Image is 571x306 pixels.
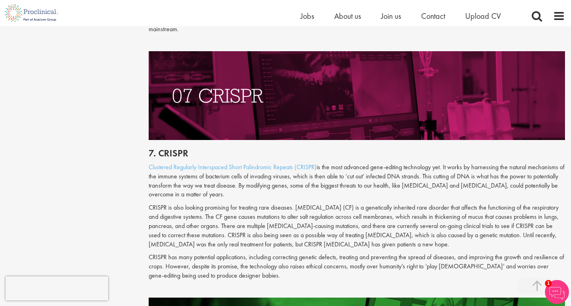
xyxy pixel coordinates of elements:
[381,11,401,21] a: Join us
[149,163,565,199] p: is the most advanced gene-editing technology yet. It works by harnessing the natural mechanisms o...
[421,11,445,21] a: Contact
[149,148,565,158] h2: 7. CRISPR
[334,11,361,21] a: About us
[301,11,314,21] a: Jobs
[545,280,569,304] img: Chatbot
[149,163,317,171] a: Clustered Regularly Interspaced Short Palindromic Repeats (CRISPR)
[149,203,565,249] p: CRISPR is also looking promising for treating rare diseases. [MEDICAL_DATA] (CF) is a genetically...
[6,276,108,300] iframe: reCAPTCHA
[149,253,565,280] p: CRISPR has many potential applications, including correcting genetic defects, treating and preven...
[545,280,552,287] span: 1
[465,11,501,21] a: Upload CV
